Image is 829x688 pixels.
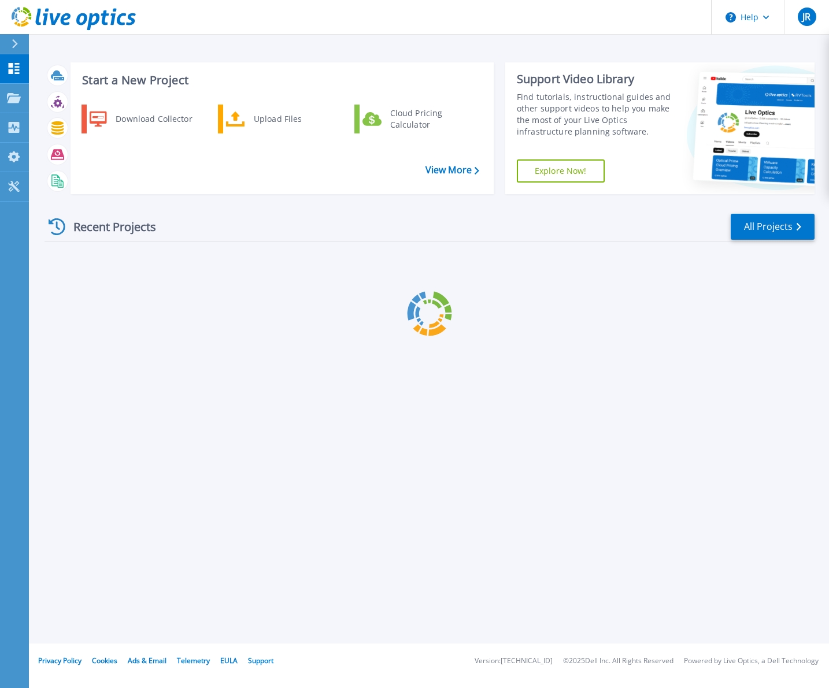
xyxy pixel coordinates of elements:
div: Recent Projects [45,213,172,241]
div: Download Collector [110,107,197,131]
a: Upload Files [218,105,336,133]
a: All Projects [731,214,815,240]
a: Ads & Email [128,656,166,665]
a: Telemetry [177,656,210,665]
li: © 2025 Dell Inc. All Rights Reserved [563,657,673,665]
span: JR [802,12,811,21]
div: Cloud Pricing Calculator [384,107,470,131]
li: Version: [TECHNICAL_ID] [475,657,553,665]
a: EULA [220,656,238,665]
li: Powered by Live Optics, a Dell Technology [684,657,819,665]
a: Privacy Policy [38,656,82,665]
a: Cloud Pricing Calculator [354,105,473,133]
div: Find tutorials, instructional guides and other support videos to help you make the most of your L... [517,91,671,137]
a: Cookies [92,656,117,665]
a: View More [425,165,479,176]
a: Support [248,656,273,665]
a: Download Collector [82,105,200,133]
div: Support Video Library [517,72,671,87]
div: Upload Files [248,107,334,131]
h3: Start a New Project [82,74,479,87]
a: Explore Now! [517,159,605,183]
